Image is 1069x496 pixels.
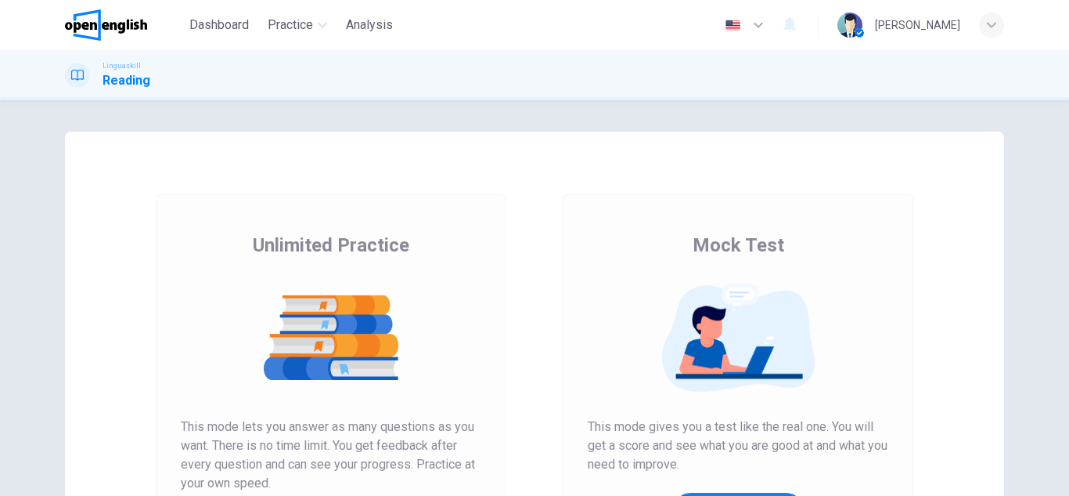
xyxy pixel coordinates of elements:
span: Mock Test [693,233,784,258]
span: Analysis [346,16,393,34]
button: Dashboard [183,11,255,39]
span: This mode gives you a test like the real one. You will get a score and see what you are good at a... [588,418,888,474]
div: [PERSON_NAME] [875,16,960,34]
span: Unlimited Practice [253,233,409,258]
a: OpenEnglish logo [65,9,183,41]
span: Dashboard [189,16,249,34]
span: Practice [268,16,313,34]
span: This mode lets you answer as many questions as you want. There is no time limit. You get feedback... [181,418,481,493]
span: Linguaskill [103,60,141,71]
img: OpenEnglish logo [65,9,147,41]
button: Analysis [340,11,399,39]
img: en [723,20,743,31]
button: Practice [261,11,333,39]
img: Profile picture [837,13,862,38]
h1: Reading [103,71,150,90]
